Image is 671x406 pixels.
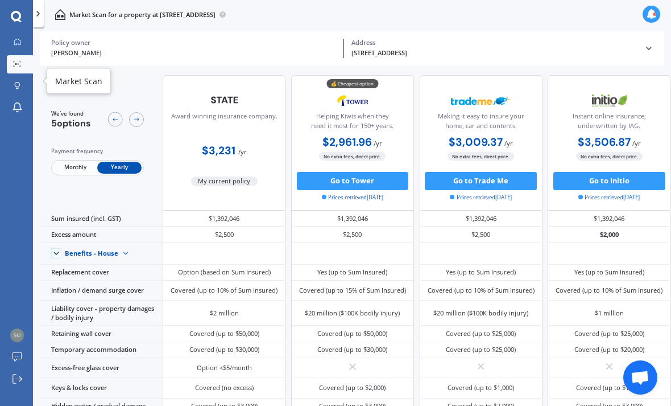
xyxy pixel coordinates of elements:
span: Prices retrieved [DATE] [322,194,383,202]
div: Making it easy to insure your home, car and contents. [427,112,534,134]
img: Tower.webp [322,89,383,112]
div: Temporary accommodation [40,342,163,358]
button: Go to Tower [297,172,409,190]
div: $2,500 [420,227,542,243]
div: Excess-free glass cover [40,358,163,378]
div: Covered (up to $30,000) [189,345,259,354]
div: Covered (up to $50,000) [189,329,259,338]
div: Helping Kiwis when they need it most for 150+ years. [299,112,406,134]
span: / yr [374,139,382,147]
span: No extra fees, direct price. [319,152,386,161]
div: $2,000 [548,227,670,243]
div: Covered (up to $20,000) [574,345,644,354]
span: Prices retrieved [DATE] [578,194,640,202]
b: $3,231 [202,143,235,158]
b: $2,961.96 [322,135,372,149]
div: Covered (up to 10% of Sum Insured) [556,286,662,295]
div: Excess amount [40,227,163,243]
div: Yes (up to Sum Insured) [574,268,644,277]
div: Covered (up to 15% of Sum Insured) [299,286,406,295]
div: Covered (up to 10% of Sum Insured) [171,286,277,295]
div: Inflation / demand surge cover [40,281,163,301]
span: No extra fees, direct price. [576,152,643,161]
div: Payment frequency [51,147,144,156]
div: $1,392,046 [420,211,542,227]
span: Monthly [53,162,97,174]
div: $1,392,046 [163,211,285,227]
div: Instant online insurance; underwritten by IAG. [556,112,662,134]
div: [STREET_ADDRESS] [351,48,637,58]
span: / yr [238,147,247,156]
span: We've found [51,110,91,118]
a: Open chat [623,360,657,395]
div: $2,500 [291,227,414,243]
div: $20 million ($100K bodily injury) [305,309,400,318]
div: Yes (up to Sum Insured) [446,268,516,277]
span: My current policy [191,177,258,186]
button: Go to Trade Me [425,172,537,190]
span: No extra fees, direct price. [448,152,514,161]
img: 8a99e2496d3e21dda05ac77e9ca5ed0c [10,329,24,342]
div: Liability cover - property damages / bodily injury [40,301,163,326]
div: Covered (up to 10% of Sum Insured) [428,286,535,295]
span: / yr [504,139,513,147]
div: 💰 Cheapest option [326,79,378,88]
span: / yr [632,139,641,147]
div: Replacement cover [40,265,163,281]
img: State-text-1.webp [194,89,255,111]
div: $2,500 [163,227,285,243]
div: $1,392,046 [548,211,670,227]
div: Covered (up to $25,000) [446,329,516,338]
div: Covered (up to $25,000) [446,345,516,354]
img: Benefit content down [118,246,133,261]
div: $2 million [210,309,239,318]
b: $3,009.37 [449,135,503,149]
img: Initio.webp [579,89,639,112]
div: Award winning insurance company. [171,112,277,134]
div: Covered (up to $1,000) [576,383,643,392]
img: home-and-contents.b802091223b8502ef2dd.svg [55,9,65,20]
span: Prices retrieved [DATE] [450,194,511,202]
div: Option (based on Sum Insured) [178,268,271,277]
div: Benefits - House [65,249,118,257]
div: Address [351,39,637,47]
div: Sum insured (incl. GST) [40,211,163,227]
div: [PERSON_NAME] [51,48,337,58]
b: $3,506.87 [578,135,631,149]
button: Go to Initio [553,172,665,190]
span: Yearly [97,162,142,174]
div: $1 million [595,309,624,318]
div: Covered (up to $2,000) [319,383,386,392]
span: 5 options [51,117,91,129]
div: Covered (no excess) [195,383,254,392]
div: Covered (up to $50,000) [317,329,387,338]
img: Trademe.webp [451,89,511,112]
div: Option <$5/month [197,363,252,372]
div: Keys & locks cover [40,378,163,398]
div: Covered (up to $30,000) [317,345,387,354]
p: Market Scan for a property at [STREET_ADDRESS] [69,10,216,19]
div: Covered (up to $1,000) [448,383,514,392]
div: Policy owner [51,39,337,47]
div: $20 million ($100K bodily injury) [433,309,528,318]
div: Yes (up to Sum Insured) [317,268,387,277]
div: Covered (up to $25,000) [574,329,644,338]
div: Retaining wall cover [40,326,163,342]
div: Market Scan [55,75,102,87]
div: $1,392,046 [291,211,414,227]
